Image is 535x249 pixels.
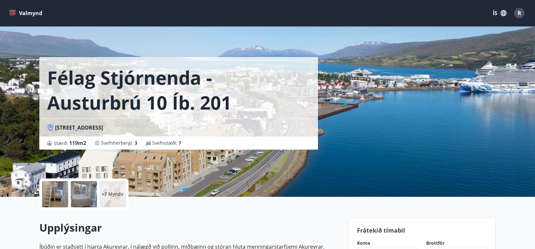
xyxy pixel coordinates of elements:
span: 7 [179,140,181,146]
h2: Upplýsingar [39,220,341,235]
label: Koma [357,240,418,246]
button: R [511,5,527,21]
span: Svefnherbergi : [101,140,137,146]
p: +7 Myndir [102,191,124,197]
span: Stærð : [54,139,86,147]
p: Frátekið tímabil [357,226,487,235]
span: R [518,10,521,17]
span: Svefnstæði : [152,140,181,146]
button: ÍS [489,7,510,19]
span: 3 [135,140,137,146]
h1: Félag Stjórnenda - Austurbrú 10 íb. 201 [47,65,310,115]
span: 119 m2 [69,139,86,147]
button: menu [8,7,45,19]
span: [STREET_ADDRESS] [55,124,103,131]
label: Brottför [426,240,487,246]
